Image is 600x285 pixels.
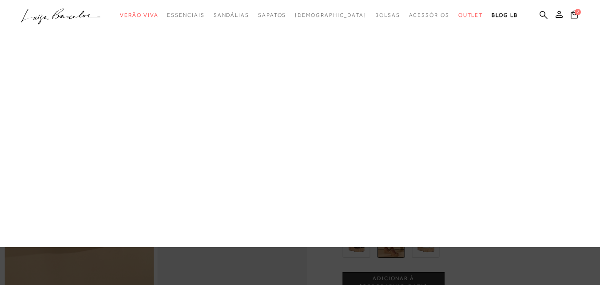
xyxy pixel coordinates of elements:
a: categoryNavScreenReaderText [458,7,483,24]
span: Sapatos [258,12,286,18]
a: noSubCategoriesText [295,7,366,24]
a: categoryNavScreenReaderText [214,7,249,24]
a: categoryNavScreenReaderText [258,7,286,24]
a: categoryNavScreenReaderText [375,7,400,24]
a: categoryNavScreenReaderText [120,7,158,24]
span: Verão Viva [120,12,158,18]
span: Outlet [458,12,483,18]
span: 2 [575,9,581,15]
span: Sandálias [214,12,249,18]
span: Acessórios [409,12,449,18]
button: 2 [568,10,580,22]
a: BLOG LB [492,7,517,24]
a: categoryNavScreenReaderText [409,7,449,24]
span: [DEMOGRAPHIC_DATA] [295,12,366,18]
span: Bolsas [375,12,400,18]
a: categoryNavScreenReaderText [167,7,204,24]
span: BLOG LB [492,12,517,18]
span: Essenciais [167,12,204,18]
